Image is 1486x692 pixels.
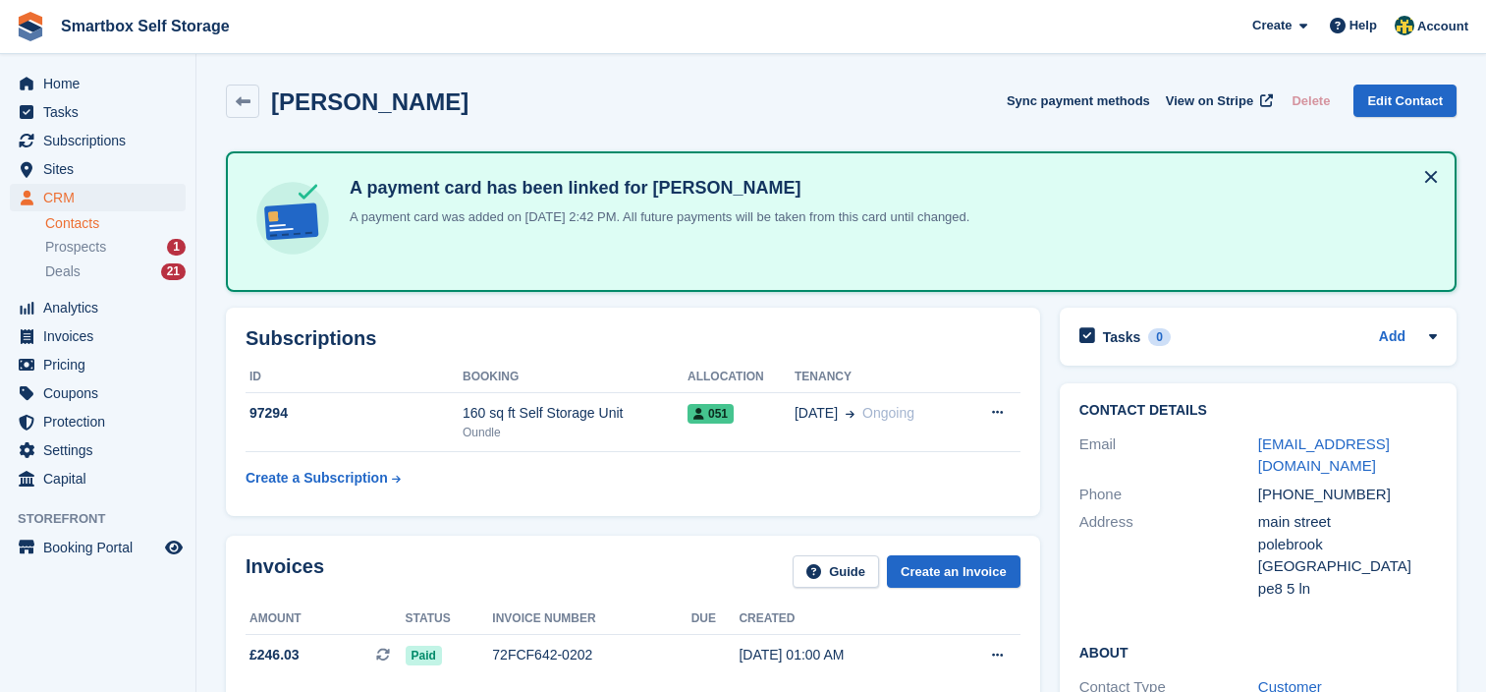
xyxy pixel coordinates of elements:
[342,177,969,200] h4: A payment card has been linked for [PERSON_NAME]
[251,177,334,259] img: card-linked-ebf98d0992dc2aeb22e95c0e3c79077019eb2392cfd83c6a337811c24bc77127.svg
[18,509,195,529] span: Storefront
[1103,328,1141,346] h2: Tasks
[10,465,186,492] a: menu
[43,436,161,464] span: Settings
[43,534,161,561] span: Booking Portal
[246,604,406,635] th: Amount
[43,184,161,211] span: CRM
[739,645,941,665] div: [DATE] 01:00 AM
[887,555,1020,588] a: Create an Invoice
[43,408,161,435] span: Protection
[45,262,81,281] span: Deals
[795,362,963,393] th: Tenancy
[43,351,161,378] span: Pricing
[246,327,1020,350] h2: Subscriptions
[691,604,740,635] th: Due
[43,322,161,350] span: Invoices
[43,70,161,97] span: Home
[45,237,186,258] a: Prospects 1
[1258,578,1437,601] div: pe8 5 ln
[10,322,186,350] a: menu
[1079,642,1437,662] h2: About
[246,460,401,496] a: Create a Subscription
[1148,328,1171,346] div: 0
[16,12,45,41] img: stora-icon-8386f47178a22dfd0bd8f6a31ec36ba5ce8667c1dd55bd0f319d3a0aa187defe.svg
[463,403,688,424] div: 160 sq ft Self Storage Unit
[10,70,186,97] a: menu
[1252,16,1292,35] span: Create
[1158,85,1277,117] a: View on Stripe
[688,404,734,424] span: 051
[1284,85,1338,117] button: Delete
[246,403,463,424] div: 97294
[1166,91,1253,111] span: View on Stripe
[161,263,186,280] div: 21
[271,88,468,115] h2: [PERSON_NAME]
[45,238,106,257] span: Prospects
[463,362,688,393] th: Booking
[43,379,161,407] span: Coupons
[793,555,879,588] a: Guide
[1353,85,1457,117] a: Edit Contact
[43,465,161,492] span: Capital
[10,155,186,183] a: menu
[492,604,690,635] th: Invoice number
[53,10,238,42] a: Smartbox Self Storage
[795,403,838,424] span: [DATE]
[10,534,186,561] a: menu
[246,362,463,393] th: ID
[1379,326,1405,349] a: Add
[162,536,186,559] a: Preview store
[463,424,688,441] div: Oundle
[1079,511,1258,600] div: Address
[10,351,186,378] a: menu
[1258,484,1437,506] div: [PHONE_NUMBER]
[43,155,161,183] span: Sites
[10,184,186,211] a: menu
[246,468,388,489] div: Create a Subscription
[246,555,324,588] h2: Invoices
[342,207,969,227] p: A payment card was added on [DATE] 2:42 PM. All future payments will be taken from this card unti...
[1258,555,1437,578] div: [GEOGRAPHIC_DATA]
[249,645,300,665] span: £246.03
[1007,85,1150,117] button: Sync payment methods
[45,214,186,233] a: Contacts
[1079,484,1258,506] div: Phone
[406,604,493,635] th: Status
[10,436,186,464] a: menu
[43,98,161,126] span: Tasks
[10,294,186,321] a: menu
[10,379,186,407] a: menu
[10,127,186,154] a: menu
[1258,511,1437,534] div: main street
[43,127,161,154] span: Subscriptions
[1258,435,1390,475] a: [EMAIL_ADDRESS][DOMAIN_NAME]
[1079,433,1258,478] div: Email
[45,261,186,282] a: Deals 21
[739,604,941,635] th: Created
[10,98,186,126] a: menu
[10,408,186,435] a: menu
[406,646,442,665] span: Paid
[862,405,914,421] span: Ongoing
[688,362,795,393] th: Allocation
[167,239,186,256] div: 1
[1417,17,1468,36] span: Account
[492,645,690,665] div: 72FCF642-0202
[1395,16,1414,35] img: Faye Hammond
[1079,403,1437,419] h2: Contact Details
[1349,16,1377,35] span: Help
[43,294,161,321] span: Analytics
[1258,534,1437,556] div: polebrook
